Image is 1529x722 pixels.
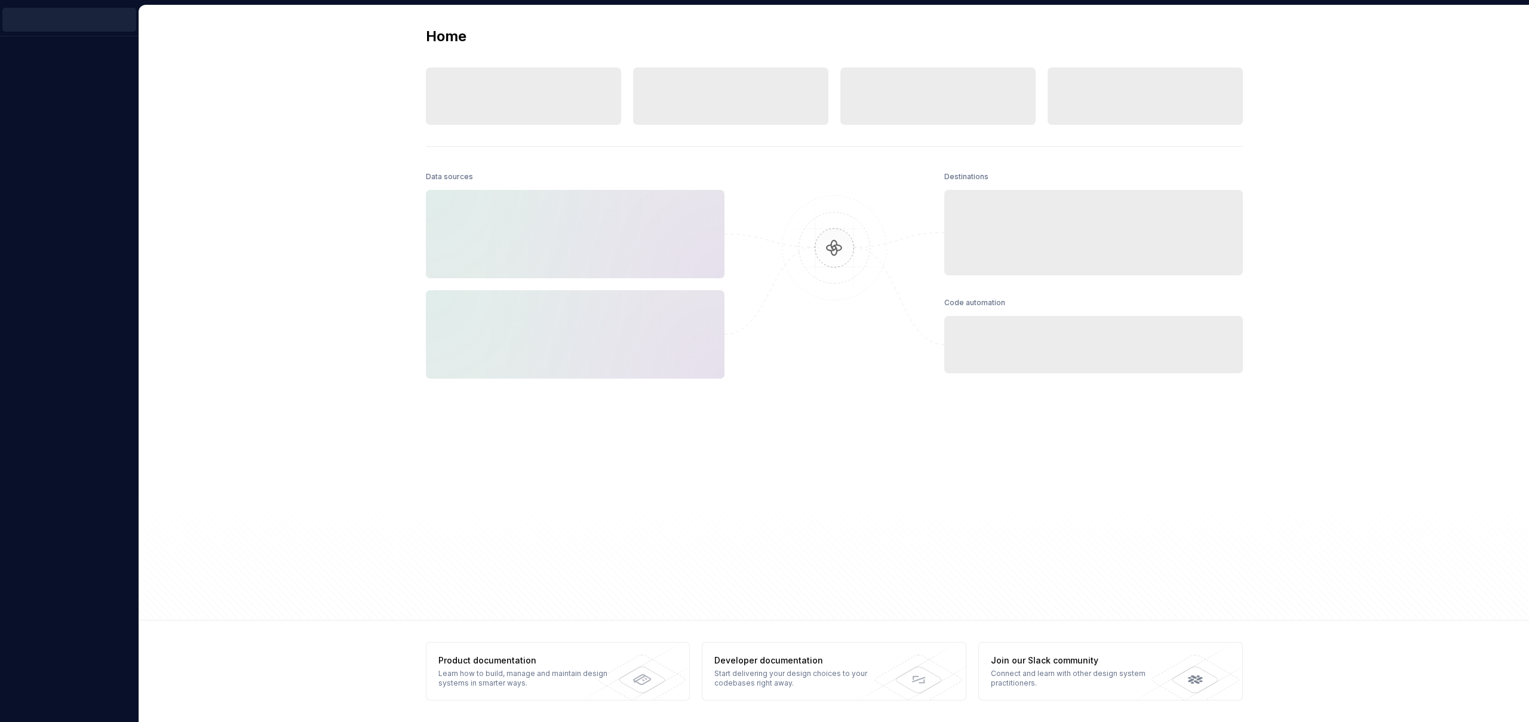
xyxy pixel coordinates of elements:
div: Connect and learn with other design system practitioners. [991,669,1165,688]
a: Developer documentationStart delivering your design choices to your codebases right away. [702,642,966,701]
div: Data sources [426,168,473,185]
div: Destinations [944,168,988,185]
div: Learn how to build, manage and maintain design systems in smarter ways. [438,669,612,688]
a: Product documentationLearn how to build, manage and maintain design systems in smarter ways. [426,642,690,701]
div: Join our Slack community [991,655,1165,666]
div: Product documentation [438,655,612,666]
div: Start delivering your design choices to your codebases right away. [714,669,888,688]
h2: Home [426,27,466,46]
div: Developer documentation [714,655,888,666]
a: Join our Slack communityConnect and learn with other design system practitioners. [978,642,1243,701]
div: Code automation [944,294,1005,311]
